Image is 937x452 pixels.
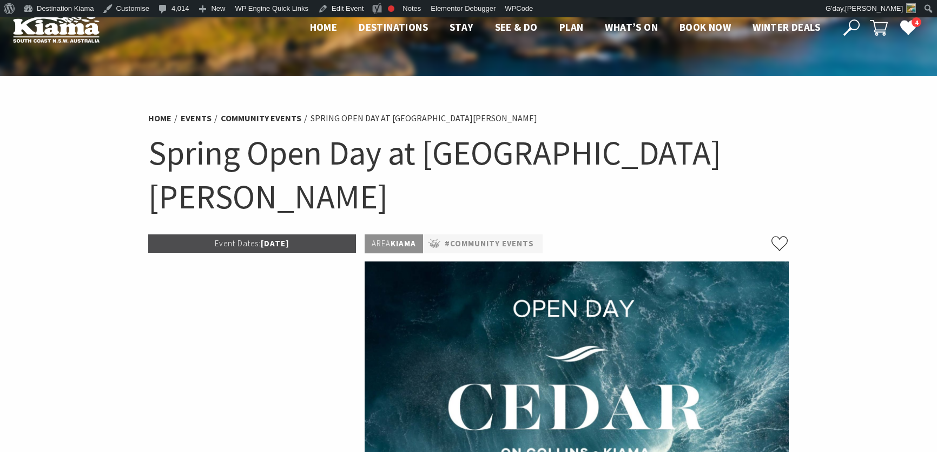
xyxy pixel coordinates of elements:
[388,5,394,12] div: Focus keyphrase not set
[181,113,212,124] a: Events
[559,21,584,34] span: Plan
[148,113,171,124] a: Home
[13,13,100,43] img: Kiama Logo
[311,112,537,126] li: Spring Open Day at [GEOGRAPHIC_DATA][PERSON_NAME]
[445,237,534,251] a: #Community Events
[310,21,338,34] span: Home
[605,21,658,34] span: What’s On
[372,238,391,248] span: Area
[148,131,789,218] h1: Spring Open Day at [GEOGRAPHIC_DATA][PERSON_NAME]
[359,21,428,34] span: Destinations
[221,113,301,124] a: Community Events
[912,17,921,28] span: 4
[845,4,903,12] span: [PERSON_NAME]
[299,19,831,37] nav: Main Menu
[495,21,538,34] span: See & Do
[753,21,820,34] span: Winter Deals
[679,21,731,34] span: Book now
[365,234,423,253] p: Kiama
[900,19,916,35] a: 4
[450,21,473,34] span: Stay
[215,238,261,248] span: Event Dates:
[148,234,356,253] p: [DATE]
